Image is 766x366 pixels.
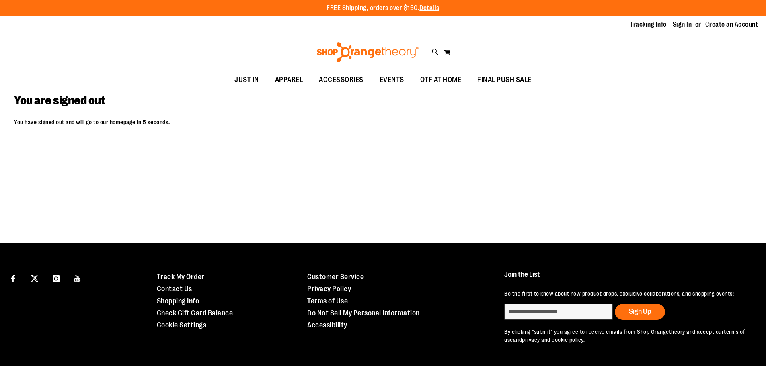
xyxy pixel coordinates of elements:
span: Sign Up [629,307,651,315]
a: Shopping Info [157,297,199,305]
span: APPAREL [275,71,303,89]
a: Cookie Settings [157,321,207,329]
a: FINAL PUSH SALE [469,71,540,89]
a: Visit our Instagram page [49,271,63,285]
a: APPAREL [267,71,311,89]
img: Shop Orangetheory [316,42,420,62]
span: JUST IN [234,71,259,89]
input: enter email [504,304,613,320]
img: Twitter [31,275,38,282]
a: Terms of Use [307,297,348,305]
span: EVENTS [380,71,404,89]
a: Visit our Youtube page [71,271,85,285]
a: Visit our X page [28,271,42,285]
h4: Join the List [504,271,748,286]
a: Do Not Sell My Personal Information [307,309,420,317]
a: Contact Us [157,285,192,293]
a: Privacy Policy [307,285,351,293]
p: FREE Shipping, orders over $150. [327,4,439,13]
a: Customer Service [307,273,364,281]
span: ACCESSORIES [319,71,363,89]
a: OTF AT HOME [412,71,470,89]
span: FINAL PUSH SALE [477,71,532,89]
button: Sign Up [615,304,665,320]
a: Details [419,4,439,12]
a: Check Gift Card Balance [157,309,233,317]
a: JUST IN [226,71,267,89]
a: privacy and cookie policy. [522,337,585,343]
a: Track My Order [157,273,205,281]
span: OTF AT HOME [420,71,462,89]
p: You have signed out and will go to our homepage in 5 seconds. [14,118,752,126]
p: Be the first to know about new product drops, exclusive collaborations, and shopping events! [504,290,748,298]
a: EVENTS [372,71,412,89]
a: Sign In [673,20,692,29]
a: Tracking Info [630,20,667,29]
a: terms of use [504,329,745,343]
a: Accessibility [307,321,347,329]
a: Visit our Facebook page [6,271,20,285]
p: By clicking "submit" you agree to receive emails from Shop Orangetheory and accept our and [504,328,748,344]
a: Create an Account [705,20,758,29]
a: ACCESSORIES [311,71,372,89]
span: You are signed out [14,94,105,107]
